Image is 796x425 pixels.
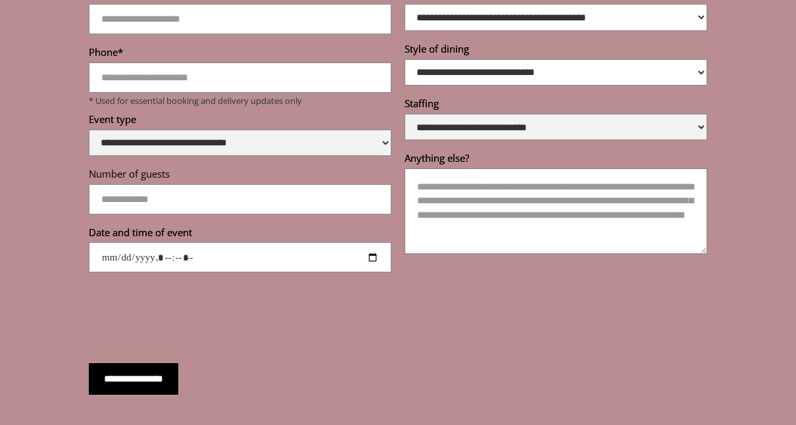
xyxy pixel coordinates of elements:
label: Date and time of event [89,226,391,243]
p: * Used for essential booking and delivery updates only [89,95,391,106]
label: Style of dining [405,42,707,59]
label: Staffing [405,97,707,114]
label: Event type [89,113,391,130]
label: Phone* [89,45,391,63]
label: Number of guests [89,167,391,184]
label: Anything else? [405,151,707,168]
iframe: reCAPTCHA [89,292,289,343]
